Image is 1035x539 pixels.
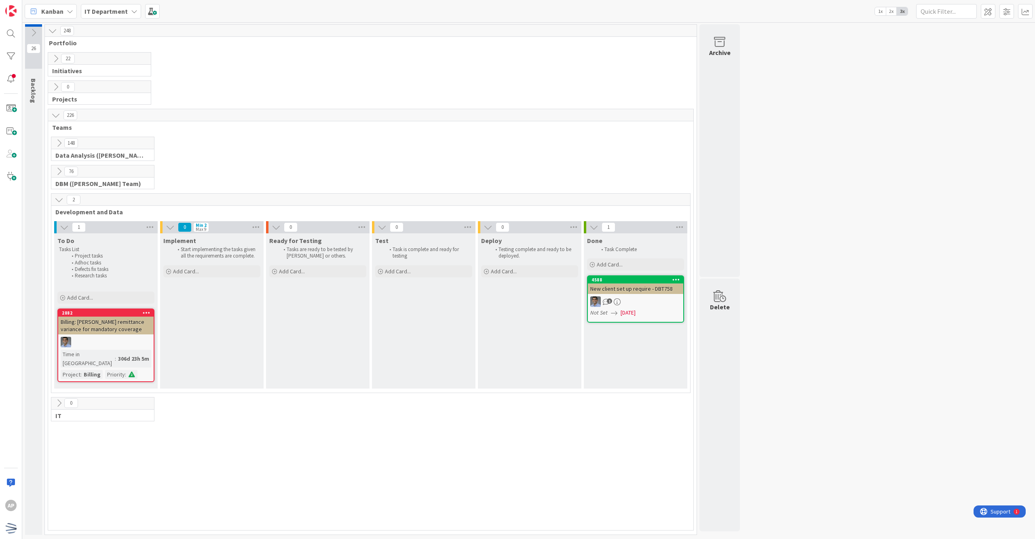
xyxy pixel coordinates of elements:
[5,522,17,534] img: avatar
[116,354,151,363] div: 306d 23h 5m
[385,246,471,260] li: Task is complete and ready for testing
[61,337,71,347] img: AP
[390,222,403,232] span: 0
[875,7,886,15] span: 1x
[67,266,153,273] li: Defects fix tasks
[163,237,196,245] span: Implement
[496,222,509,232] span: 0
[279,246,365,260] li: Tasks are ready to be tested by [PERSON_NAME] or others.
[279,268,305,275] span: Add Card...
[591,277,683,283] div: 4588
[80,370,82,379] span: :
[597,261,623,268] span: Add Card...
[587,237,602,245] span: Done
[710,302,730,312] div: Delete
[196,227,206,231] div: Max 9
[897,7,908,15] span: 3x
[27,44,40,53] span: 26
[64,398,78,408] span: 0
[491,246,577,260] li: Testing complete and ready to be deployed.
[62,310,154,316] div: 2882
[491,268,517,275] span: Add Card...
[178,222,192,232] span: 0
[57,237,74,245] span: To Do
[481,237,502,245] span: Deploy
[59,246,153,253] p: Tasks List
[621,309,636,317] span: [DATE]
[602,222,615,232] span: 1
[61,370,80,379] div: Project
[64,167,78,176] span: 76
[72,222,86,232] span: 1
[588,276,683,283] div: 4588
[30,78,38,103] span: Backlog
[64,138,78,148] span: 148
[67,260,153,266] li: Adhoc tasks
[196,223,207,227] div: Min 2
[269,237,322,245] span: Ready for Testing
[115,354,116,363] span: :
[597,246,683,253] li: Task Complete
[105,370,125,379] div: Priority
[58,317,154,334] div: Billing: [PERSON_NAME] remittance variance for mandatory coverage
[52,123,683,131] span: Teams
[67,253,153,259] li: Project tasks
[588,283,683,294] div: New client set up require - DBT758
[49,39,686,47] span: Portfolio
[607,298,612,304] span: 1
[125,370,126,379] span: :
[58,309,154,317] div: 2882
[57,309,154,382] a: 2882Billing: [PERSON_NAME] remittance variance for mandatory coverageAPTime in [GEOGRAPHIC_DATA]:...
[52,95,141,103] span: Projects
[67,294,93,301] span: Add Card...
[709,48,731,57] div: Archive
[82,370,103,379] div: Billing
[84,7,128,15] b: IT Department
[173,246,259,260] li: Start implementing the tasks given all the requirements are complete.
[60,26,74,36] span: 248
[41,6,63,16] span: Kanban
[590,296,601,307] img: AP
[67,273,153,279] li: Research tasks
[55,208,680,216] span: Development and Data
[590,309,608,316] i: Not Set
[63,110,77,120] span: 226
[916,4,977,19] input: Quick Filter...
[5,500,17,511] div: AP
[52,67,141,75] span: Initiatives
[55,151,144,159] span: Data Analysis (Carin Team)
[61,350,115,368] div: Time in [GEOGRAPHIC_DATA]
[61,82,75,92] span: 0
[284,222,298,232] span: 0
[58,309,154,334] div: 2882Billing: [PERSON_NAME] remittance variance for mandatory coverage
[67,195,80,205] span: 2
[587,275,684,323] a: 4588New client set up require - DBT758APNot Set[DATE]
[588,296,683,307] div: AP
[61,54,75,63] span: 22
[55,412,144,420] span: IT
[173,268,199,275] span: Add Card...
[42,3,44,10] div: 1
[5,5,17,17] img: Visit kanbanzone.com
[17,1,37,11] span: Support
[375,237,389,245] span: Test
[588,276,683,294] div: 4588New client set up require - DBT758
[385,268,411,275] span: Add Card...
[886,7,897,15] span: 2x
[55,180,144,188] span: DBM (David Team)
[58,337,154,347] div: AP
